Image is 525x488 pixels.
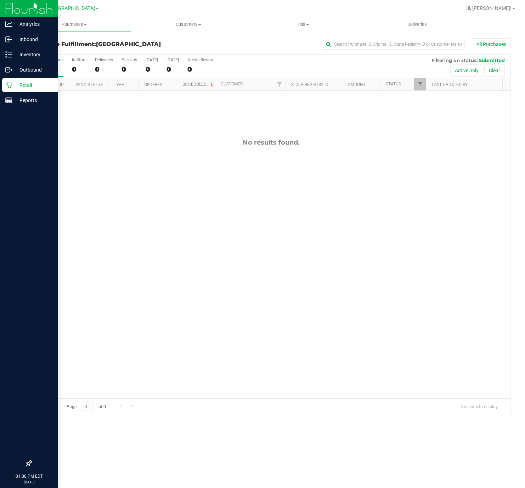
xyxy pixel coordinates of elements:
a: Type [114,82,124,87]
a: Purchases [17,17,131,32]
span: Customers [132,21,245,28]
h3: Purchase Fulfillment: [31,41,191,47]
p: Inbound [12,35,55,44]
a: Customer [221,82,243,86]
div: PickUps [122,57,137,62]
div: Deliveries [95,57,113,62]
div: 0 [146,65,158,73]
button: Active only [450,64,483,77]
a: Scheduled [182,82,215,87]
a: Filter [414,78,426,90]
div: [DATE] [166,57,179,62]
inline-svg: Inbound [5,36,12,43]
a: Status [386,82,401,86]
span: No items to display [455,402,503,412]
a: Deliveries [360,17,474,32]
span: Deliveries [398,21,436,28]
div: 0 [72,65,86,73]
p: Reports [12,96,55,105]
span: Hi, [PERSON_NAME]! [465,5,512,11]
p: Outbound [12,66,55,74]
p: Retail [12,81,55,89]
p: Inventory [12,50,55,59]
span: [GEOGRAPHIC_DATA] [96,41,161,47]
p: [DATE] [3,479,55,485]
a: Ordered [144,82,163,87]
inline-svg: Reports [5,97,12,104]
div: [DATE] [146,57,158,62]
div: 0 [166,65,179,73]
span: Purchases [17,21,131,28]
a: State Registry ID [291,82,328,87]
p: Analytics [12,20,55,28]
span: Tills [246,21,360,28]
span: Filtering on status: [431,57,478,63]
div: 0 [122,65,137,73]
span: Submitted [479,57,505,63]
span: [GEOGRAPHIC_DATA] [46,5,95,11]
a: Last Updated By [432,82,468,87]
div: 0 [187,65,214,73]
div: No results found. [32,139,510,146]
inline-svg: Outbound [5,66,12,73]
input: Search Purchase ID, Original ID, State Registry ID or Customer Name... [323,39,465,50]
inline-svg: Inventory [5,51,12,58]
inline-svg: Retail [5,82,12,89]
button: Clear [484,64,505,77]
div: 0 [95,65,113,73]
a: Amount [348,82,366,87]
div: In Store [72,57,86,62]
p: 01:00 PM EDT [3,473,55,479]
inline-svg: Analytics [5,21,12,28]
a: Tills [245,17,360,32]
a: Filter [274,78,286,90]
button: All Purchases [472,38,511,50]
span: Page of 0 [61,402,112,413]
a: Sync Status [75,82,103,87]
a: Customers [131,17,246,32]
div: Needs Review [187,57,214,62]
